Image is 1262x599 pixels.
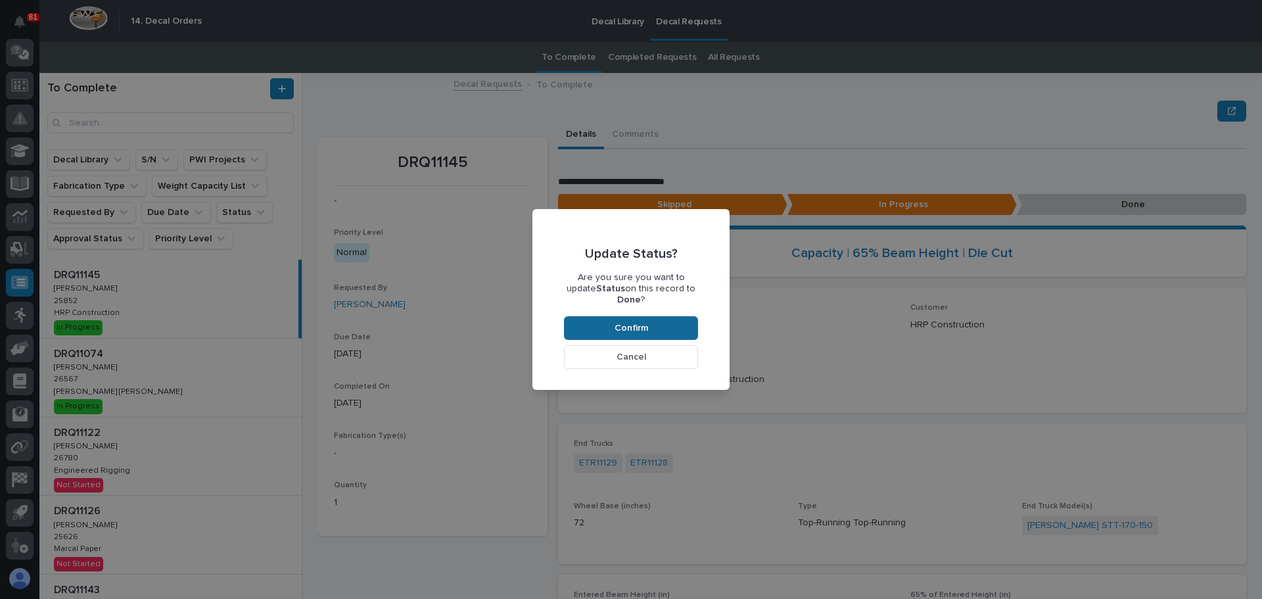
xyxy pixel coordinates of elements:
[564,272,698,305] p: Are you sure you want to update on this record to ?
[617,295,641,304] b: Done
[585,246,678,262] p: Update Status?
[564,316,698,340] button: Confirm
[596,284,625,293] b: Status
[564,345,698,369] button: Cancel
[615,322,648,334] span: Confirm
[617,351,646,363] span: Cancel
